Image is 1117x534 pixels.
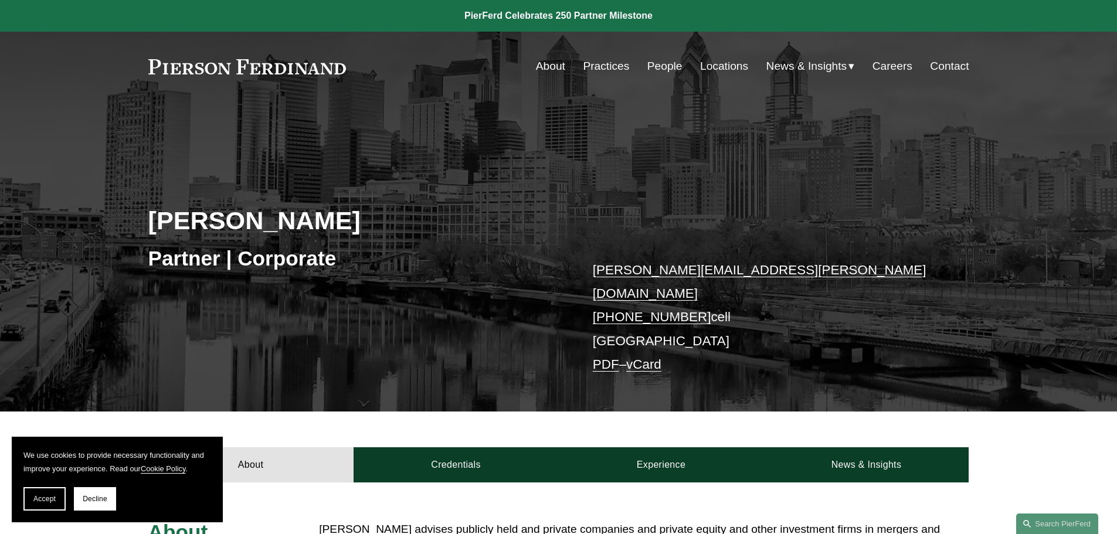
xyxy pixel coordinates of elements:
span: Accept [33,495,56,503]
a: folder dropdown [766,55,855,77]
button: Decline [74,487,116,511]
a: Cookie Policy [141,464,186,473]
a: vCard [626,357,661,372]
a: Locations [700,55,748,77]
h3: Partner | Corporate [148,246,559,271]
a: [PERSON_NAME][EMAIL_ADDRESS][PERSON_NAME][DOMAIN_NAME] [593,263,926,301]
a: About [536,55,565,77]
a: [PHONE_NUMBER] [593,309,711,324]
a: People [647,55,683,77]
a: Practices [583,55,629,77]
a: Credentials [354,447,559,482]
a: News & Insights [763,447,969,482]
h2: [PERSON_NAME] [148,205,559,236]
span: News & Insights [766,56,847,77]
a: Careers [872,55,912,77]
p: We use cookies to provide necessary functionality and improve your experience. Read our . [23,448,211,475]
button: Accept [23,487,66,511]
span: Decline [83,495,107,503]
a: About [148,447,354,482]
a: Search this site [1016,513,1098,534]
a: Contact [930,55,969,77]
a: PDF [593,357,619,372]
section: Cookie banner [12,437,223,522]
a: Experience [559,447,764,482]
p: cell [GEOGRAPHIC_DATA] – [593,259,935,377]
